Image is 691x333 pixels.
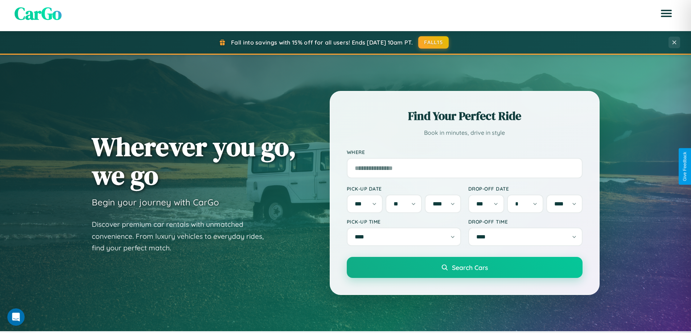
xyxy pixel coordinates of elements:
[15,1,62,25] span: CarGo
[92,132,296,190] h1: Wherever you go, we go
[347,257,583,278] button: Search Cars
[347,218,461,225] label: Pick-up Time
[347,128,583,138] p: Book in minutes, drive in style
[7,308,25,326] iframe: Intercom live chat
[656,3,676,24] button: Open menu
[468,218,583,225] label: Drop-off Time
[92,197,219,208] h3: Begin your journey with CarGo
[347,108,583,124] h2: Find Your Perfect Ride
[347,186,461,192] label: Pick-up Date
[418,36,449,49] button: FALL15
[452,263,488,271] span: Search Cars
[347,149,583,155] label: Where
[468,186,583,192] label: Drop-off Date
[92,218,273,254] p: Discover premium car rentals with unmatched convenience. From luxury vehicles to everyday rides, ...
[231,39,413,46] span: Fall into savings with 15% off for all users! Ends [DATE] 10am PT.
[682,152,687,181] div: Give Feedback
